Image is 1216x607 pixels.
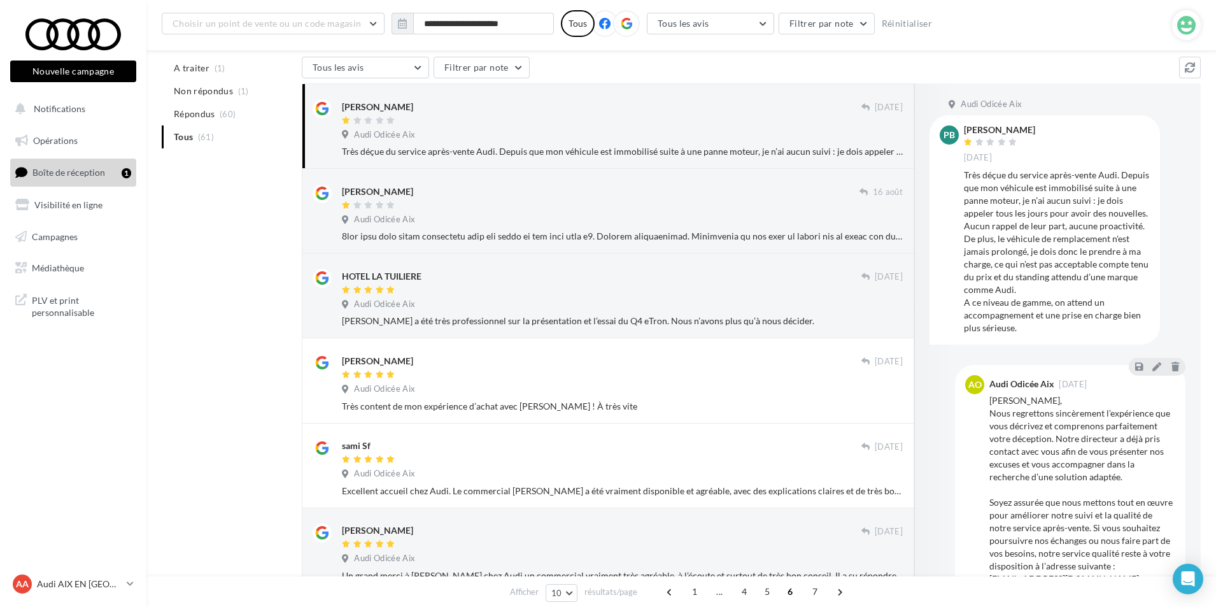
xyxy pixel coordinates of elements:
[174,85,233,97] span: Non répondus
[342,400,903,413] div: Très content de mon expérience d’achat avec [PERSON_NAME] ! À très vite
[734,582,754,602] span: 4
[8,224,139,250] a: Campagnes
[757,582,777,602] span: 5
[32,292,131,319] span: PLV et print personnalisable
[354,129,415,141] span: Audi Odicée Aix
[354,468,415,480] span: Audi Odicée Aix
[342,101,413,113] div: [PERSON_NAME]
[342,524,413,537] div: [PERSON_NAME]
[174,62,209,75] span: A traiter
[220,109,236,119] span: (60)
[780,582,800,602] span: 6
[875,356,903,368] span: [DATE]
[174,108,215,120] span: Répondus
[546,584,578,602] button: 10
[16,578,29,590] span: AA
[33,135,78,146] span: Opérations
[709,582,730,602] span: ...
[8,287,139,324] a: PLV et print personnalisable
[354,214,415,225] span: Audi Odicée Aix
[584,586,637,598] span: résultats/page
[875,102,903,113] span: [DATE]
[342,569,903,582] div: Un grand merci à [PERSON_NAME] chez Audi un commercial vraiment très agréable, à l’écoute et surt...
[989,380,1054,389] div: Audi Odicée Aix
[434,57,530,78] button: Filtrer par note
[961,99,1022,110] span: Audi Odicée Aix
[873,187,903,198] span: 16 août
[302,57,429,78] button: Tous les avis
[1059,380,1087,389] span: [DATE]
[875,441,903,453] span: [DATE]
[944,129,955,141] span: PB
[510,586,539,598] span: Afficher
[964,152,992,164] span: [DATE]
[10,572,136,596] a: AA Audi AIX EN [GEOGRAPHIC_DATA]
[8,96,134,122] button: Notifications
[658,18,709,29] span: Tous les avis
[238,86,249,96] span: (1)
[162,13,385,34] button: Choisir un point de vente ou un code magasin
[342,439,371,452] div: sami Sf
[561,10,595,37] div: Tous
[354,553,415,564] span: Audi Odicée Aix
[8,255,139,282] a: Médiathèque
[122,168,131,178] div: 1
[964,125,1035,134] div: [PERSON_NAME]
[313,62,364,73] span: Tous les avis
[1173,564,1203,594] div: Open Intercom Messenger
[342,185,413,198] div: [PERSON_NAME]
[8,192,139,218] a: Visibilité en ligne
[173,18,361,29] span: Choisir un point de vente ou un code magasin
[342,355,413,368] div: [PERSON_NAME]
[647,13,774,34] button: Tous les avis
[354,299,415,310] span: Audi Odicée Aix
[342,230,903,243] div: 8lor ipsu dolo sitam consectetu adip eli seddo ei tem inci utla e9. Dolorem aliquaenimad. Minimve...
[342,270,421,283] div: HOTEL LA TUILIERE
[875,526,903,538] span: [DATE]
[805,582,825,602] span: 7
[968,378,982,391] span: AO
[8,159,139,186] a: Boîte de réception1
[354,383,415,395] span: Audi Odicée Aix
[34,199,103,210] span: Visibilité en ligne
[8,127,139,154] a: Opérations
[342,485,903,497] div: Excellent accueil chez Audi. Le commercial [PERSON_NAME] a été vraiment disponible et agréable, a...
[964,169,1150,334] div: Très déçue du service après-vente Audi. Depuis que mon véhicule est immobilisé suite à une panne ...
[32,167,105,178] span: Boîte de réception
[342,315,903,327] div: [PERSON_NAME] a été très professionnel sur la présentation et l’essai du Q4 eTron. Nous n’avons p...
[684,582,705,602] span: 1
[877,16,938,31] button: Réinitialiser
[10,61,136,82] button: Nouvelle campagne
[551,588,562,598] span: 10
[34,103,85,114] span: Notifications
[32,262,84,273] span: Médiathèque
[215,63,225,73] span: (1)
[37,578,122,590] p: Audi AIX EN [GEOGRAPHIC_DATA]
[342,145,903,158] div: Très déçue du service après-vente Audi. Depuis que mon véhicule est immobilisé suite à une panne ...
[779,13,875,34] button: Filtrer par note
[32,231,78,241] span: Campagnes
[875,271,903,283] span: [DATE]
